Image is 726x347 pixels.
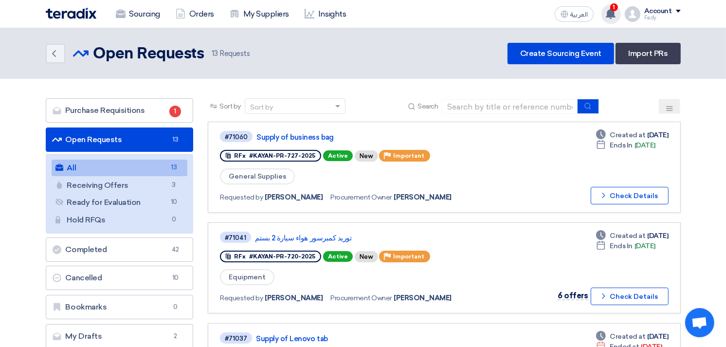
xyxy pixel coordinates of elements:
input: Search by title or reference number [442,99,578,114]
span: 3 [168,180,180,190]
span: Sort by [219,101,241,111]
h2: Open Requests [93,44,204,64]
a: توريد كمبرسور هواء سيارة 2 بستم [255,234,498,242]
span: 42 [169,245,181,255]
a: Sourcing [108,3,168,25]
a: Open Requests13 [46,128,194,152]
img: Teradix logo [46,8,96,19]
div: #71060 [225,134,248,140]
span: Search [417,101,438,111]
button: Check Details [591,187,669,204]
a: Cancelled10 [46,266,194,290]
span: 0 [168,215,180,225]
span: 10 [168,197,180,207]
span: Active [323,251,353,262]
a: Supply of business bag [256,133,500,142]
a: Orders [168,3,222,25]
a: Receiving Offers [52,177,188,194]
span: RFx [234,152,246,159]
div: Account [644,7,672,16]
span: Procurement Owner [330,293,392,303]
span: Requested by [220,192,263,202]
span: Requested by [220,293,263,303]
span: [PERSON_NAME] [265,293,323,303]
a: Completed42 [46,237,194,262]
span: Created at [610,231,645,241]
a: Create Sourcing Event [508,43,614,64]
span: 1 [169,106,181,117]
div: #71041 [225,235,246,241]
div: [DATE] [596,140,655,150]
div: [DATE] [596,130,668,140]
span: Ends In [610,241,633,251]
a: My Suppliers [222,3,297,25]
span: [PERSON_NAME] [265,192,323,202]
a: Purchase Requisitions1 [46,98,194,123]
span: Created at [610,130,645,140]
span: 0 [169,302,181,312]
div: [DATE] [596,241,655,251]
span: General Supplies [220,168,295,184]
img: profile_test.png [625,6,640,22]
div: [DATE] [596,231,668,241]
span: 1 [610,3,618,11]
span: Active [323,150,353,161]
span: Requests [212,48,250,59]
span: 6 offers [558,291,588,300]
div: [DATE] [596,331,668,342]
div: Sort by [250,102,273,112]
button: Check Details [591,288,669,305]
span: 13 [169,135,181,145]
a: Bookmarks0 [46,295,194,319]
button: العربية [555,6,594,22]
span: [PERSON_NAME] [394,192,452,202]
a: All [52,160,188,176]
span: Important [393,152,424,159]
span: 10 [169,273,181,283]
a: Insights [297,3,354,25]
a: Import PRs [616,43,680,64]
span: 13 [212,49,218,58]
span: 13 [168,163,180,173]
span: #KAYAN-PR-727-2025 [249,152,315,159]
div: New [355,150,378,162]
span: Equipment [220,269,274,285]
div: #71037 [225,335,247,342]
span: RFx [234,253,246,260]
span: Important [393,253,424,260]
span: العربية [570,11,588,18]
span: Ends In [610,140,633,150]
a: Supply of Lenovo tab [256,334,499,343]
span: Created at [610,331,645,342]
a: Open chat [685,308,714,337]
a: Ready for Evaluation [52,194,188,211]
span: #KAYAN-PR-720-2025 [249,253,315,260]
div: New [355,251,378,262]
a: Hold RFQs [52,212,188,228]
span: [PERSON_NAME] [394,293,452,303]
span: 2 [169,331,181,341]
span: Procurement Owner [330,192,392,202]
div: Fady [644,15,681,20]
